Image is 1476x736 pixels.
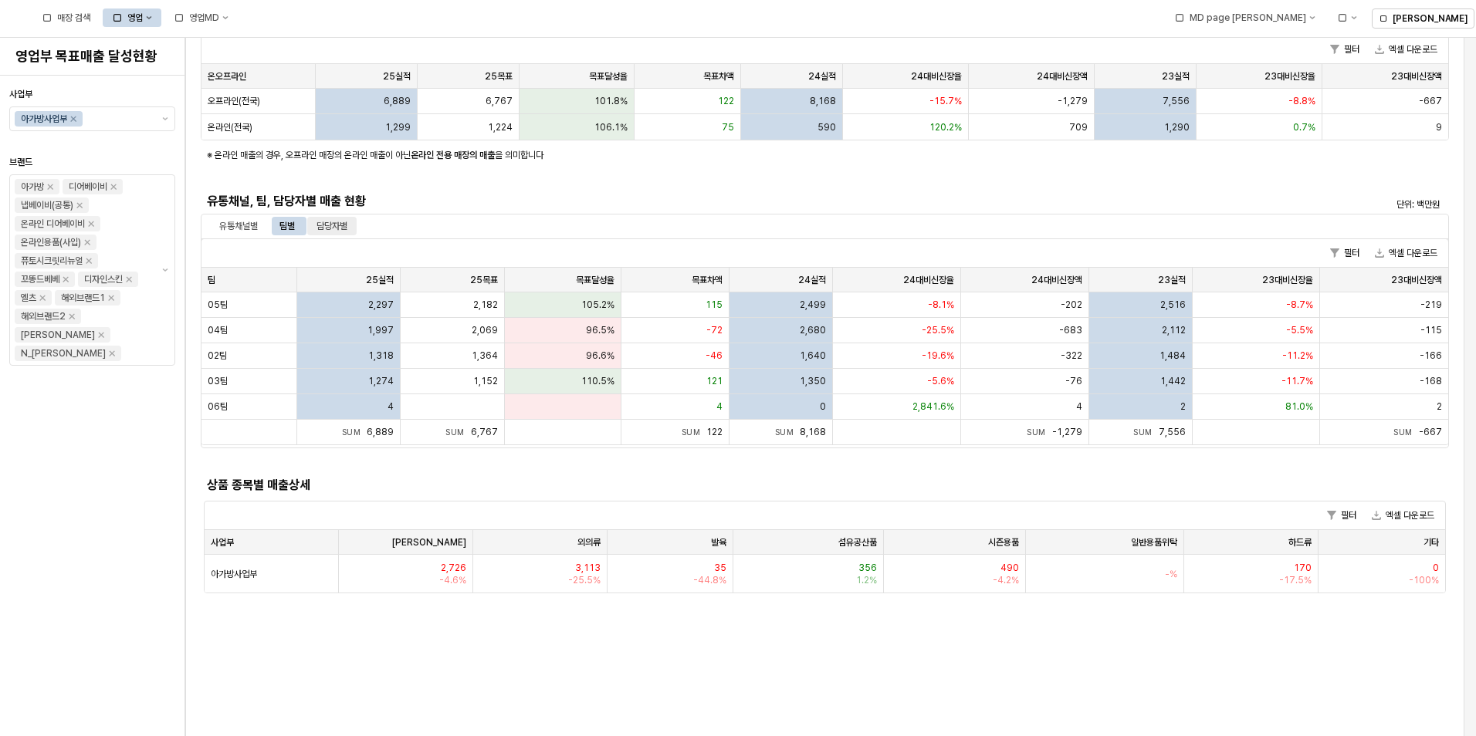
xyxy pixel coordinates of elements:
div: 해외브랜드1 [61,290,105,306]
span: -25.5% [568,574,601,586]
span: 23실적 [1158,274,1186,286]
button: 필터 [1324,40,1366,59]
span: 4 [388,400,394,413]
div: 영업MD [164,8,238,27]
span: 2,726 [441,562,466,574]
span: 121 [706,375,723,387]
span: 1,224 [488,121,513,133]
div: Remove 아가방사업부 [70,116,76,122]
span: 23대비신장율 [1262,274,1313,286]
span: 490 [1000,562,1019,574]
span: 590 [818,121,836,133]
span: -72 [706,324,723,336]
button: 엑셀 다운로드 [1369,244,1444,262]
div: 영업MD [189,12,219,23]
span: -100% [1409,574,1439,586]
span: -8.7% [1286,299,1313,311]
span: 사업부 [9,89,32,100]
span: 23대비신장율 [1264,70,1315,83]
span: 0 [1433,562,1439,574]
h4: 영업부 목표매출 달성현황 [15,49,169,64]
div: 팀별 [270,217,304,235]
div: Remove 냅베이비(공통) [76,202,83,208]
div: □ [112,12,123,23]
span: 0.7% [1293,121,1315,133]
span: 101.8% [594,95,628,107]
span: 1,152 [473,375,498,387]
span: 1,997 [367,324,394,336]
span: 25목표 [470,274,498,286]
span: -166 [1420,349,1442,362]
strong: 온라인 전용 매장의 매출 [411,150,495,160]
span: 2 [1437,400,1442,413]
span: 팀 [208,274,215,286]
div: 영업 [127,12,143,23]
span: 1,299 [385,121,411,133]
div: N_[PERSON_NAME] [21,346,106,361]
span: 24실적 [808,70,836,83]
span: 96.5% [586,324,614,336]
span: 356 [858,562,877,574]
p: ※ 온라인 매출의 경우, 오프라인 매장의 온라인 매출이 아닌 을 의미합니다 [207,148,1235,162]
span: 온라인(전국) [208,121,252,133]
span: Sum [1133,427,1159,437]
button: 제안 사항 표시 [156,107,174,130]
span: 발육 [711,536,726,549]
span: -202 [1061,299,1082,311]
span: 외의류 [577,536,601,549]
span: 목표차액 [692,274,723,286]
span: 24대비신장율 [903,274,954,286]
div: MD page 이동 [1164,8,1324,27]
div: □ [174,12,184,23]
span: 81.0% [1285,400,1313,413]
span: 목표달성율 [589,70,628,83]
span: 1,318 [368,349,394,362]
div: □ [1379,14,1388,23]
span: 6,767 [471,427,498,437]
main: App Frame [185,38,1476,736]
button: 엑셀 다운로드 [1366,506,1440,525]
span: -76 [1065,375,1082,387]
div: Remove 아가방 [47,184,53,190]
button: □영업MD [164,8,238,27]
span: 06팀 [208,400,228,413]
span: -5.6% [927,375,954,387]
span: 25실적 [383,70,411,83]
span: 1,484 [1159,349,1186,362]
span: 24대비신장액 [1037,70,1088,83]
h5: 상품 종목별 매출상세 [207,478,1131,493]
span: 04팀 [208,324,228,336]
span: 2,499 [800,299,826,311]
div: 엘츠 [21,290,36,306]
span: Sum [682,427,707,437]
span: -322 [1061,349,1082,362]
div: Remove 온라인용품(사입) [84,239,90,245]
button: 필터 [1321,506,1363,525]
span: 2,841.6% [912,400,954,413]
span: -5.5% [1286,324,1313,336]
span: -667 [1419,427,1442,437]
div: 유통채널별 [219,217,258,235]
div: Remove N_이야이야오 [109,350,115,356]
span: 6,767 [486,95,513,107]
div: 유통채널별 [210,217,267,235]
span: 2,516 [1160,299,1186,311]
span: 6,889 [384,95,411,107]
span: -667 [1419,95,1442,107]
span: 120.2% [929,121,962,133]
span: 7,556 [1159,427,1186,437]
span: 02팀 [208,349,227,362]
p: 단위: 백만원 [1146,198,1440,211]
button: 엑셀 다운로드 [1369,40,1444,59]
div: 담당자별 [317,217,347,235]
span: 하드류 [1288,536,1312,549]
button: □[PERSON_NAME] [1372,8,1474,29]
div: [PERSON_NAME] [21,327,95,343]
div: 온라인용품(사입) [21,235,81,250]
span: Sum [775,427,801,437]
span: 03팀 [208,375,228,387]
span: 24대비신장액 [1031,274,1082,286]
span: -11.7% [1281,375,1313,387]
div: 퓨토시크릿리뉴얼 [21,253,83,268]
div: 매장 검색 [57,12,90,23]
